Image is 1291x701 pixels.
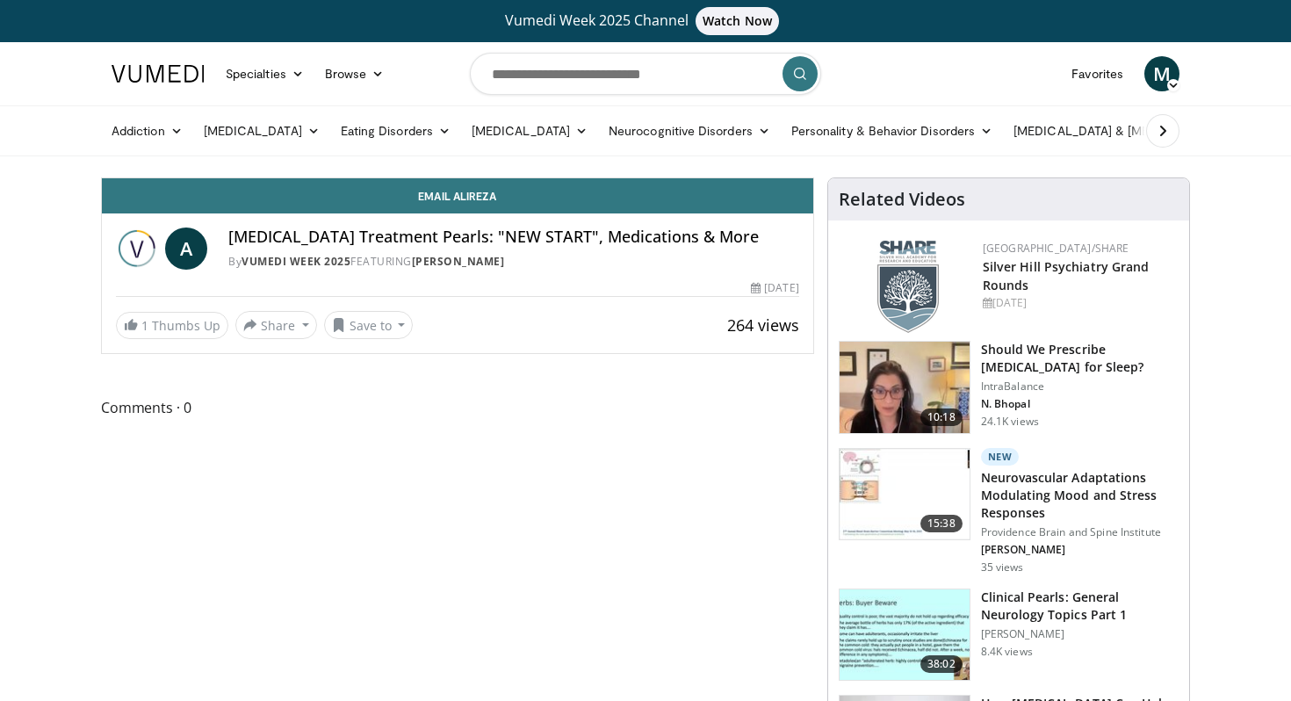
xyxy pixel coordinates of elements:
a: Eating Disorders [330,113,461,148]
span: 15:38 [920,515,963,532]
p: New [981,448,1020,466]
a: Neurocognitive Disorders [598,113,781,148]
a: M [1144,56,1179,91]
img: Vumedi Week 2025 [116,228,158,270]
span: 264 views [727,314,799,336]
div: [DATE] [983,295,1175,311]
a: Silver Hill Psychiatry Grand Rounds [983,258,1150,293]
p: 24.1K views [981,415,1039,429]
img: 4562edde-ec7e-4758-8328-0659f7ef333d.150x105_q85_crop-smart_upscale.jpg [840,449,970,540]
a: 1 Thumbs Up [116,312,228,339]
button: Save to [324,311,414,339]
h3: Neurovascular Adaptations Modulating Mood and Stress Responses [981,469,1179,522]
a: [MEDICAL_DATA] [461,113,598,148]
span: Comments 0 [101,396,814,419]
p: [PERSON_NAME] [981,627,1179,641]
a: Favorites [1061,56,1134,91]
img: f7087805-6d6d-4f4e-b7c8-917543aa9d8d.150x105_q85_crop-smart_upscale.jpg [840,342,970,433]
span: 10:18 [920,408,963,426]
a: Vumedi Week 2025 ChannelWatch Now [114,7,1177,35]
p: IntraBalance [981,379,1179,394]
a: [PERSON_NAME] [412,254,505,269]
img: VuMedi Logo [112,65,205,83]
button: Share [235,311,317,339]
p: N. Bhopal [981,397,1179,411]
a: [MEDICAL_DATA] [193,113,330,148]
p: 35 views [981,560,1024,575]
h3: Clinical Pearls: General Neurology Topics Part 1 [981,589,1179,624]
span: 1 [141,317,148,334]
a: Personality & Behavior Disorders [781,113,1003,148]
a: 15:38 New Neurovascular Adaptations Modulating Mood and Stress Responses Providence Brain and Spi... [839,448,1179,575]
a: Specialties [215,56,314,91]
img: f8aaeb6d-318f-4fcf-bd1d-54ce21f29e87.png.150x105_q85_autocrop_double_scale_upscale_version-0.2.png [877,241,939,333]
span: Watch Now [696,7,779,35]
h4: Related Videos [839,189,965,210]
h4: [MEDICAL_DATA] Treatment Pearls: "NEW START", Medications & More [228,228,799,247]
a: Vumedi Week 2025 [242,254,350,269]
a: 38:02 Clinical Pearls: General Neurology Topics Part 1 [PERSON_NAME] 8.4K views [839,589,1179,682]
a: [GEOGRAPHIC_DATA]/SHARE [983,241,1129,256]
input: Search topics, interventions [470,53,821,95]
a: A [165,228,207,270]
p: 8.4K views [981,645,1033,659]
a: [MEDICAL_DATA] & [MEDICAL_DATA] [1003,113,1254,148]
a: 10:18 Should We Prescribe [MEDICAL_DATA] for Sleep? IntraBalance N. Bhopal 24.1K views [839,341,1179,434]
div: By FEATURING [228,254,799,270]
a: Addiction [101,113,193,148]
img: 91ec4e47-6cc3-4d45-a77d-be3eb23d61cb.150x105_q85_crop-smart_upscale.jpg [840,589,970,681]
a: Browse [314,56,395,91]
p: [PERSON_NAME] [981,543,1179,557]
div: [DATE] [751,280,798,296]
h3: Should We Prescribe [MEDICAL_DATA] for Sleep? [981,341,1179,376]
p: Providence Brain and Spine Institute [981,525,1179,539]
a: Email Alireza [102,178,813,213]
span: 38:02 [920,655,963,673]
